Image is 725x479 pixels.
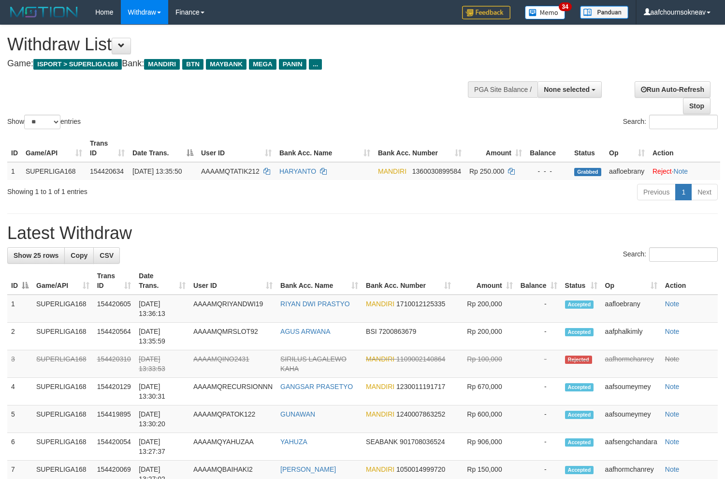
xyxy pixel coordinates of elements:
[561,267,601,295] th: Status: activate to sort column ascending
[396,383,445,390] span: Copy 1230011191717 to clipboard
[565,356,592,364] span: Rejected
[249,59,276,70] span: MEGA
[93,405,135,433] td: 154419895
[455,378,517,405] td: Rp 670,000
[135,350,189,378] td: [DATE] 13:33:53
[455,350,517,378] td: Rp 100,000
[32,295,93,323] td: SUPERLIGA168
[665,410,680,418] a: Note
[189,295,276,323] td: AAAAMQRIYANDWI19
[601,295,661,323] td: aafloebrany
[465,135,526,162] th: Amount: activate to sort column ascending
[544,86,590,93] span: None selected
[280,355,347,373] a: SIRILUS LAGALEWO KAHA
[649,115,718,129] input: Search:
[517,295,561,323] td: -
[7,433,32,461] td: 6
[462,6,510,19] img: Feedback.jpg
[144,59,180,70] span: MANDIRI
[675,184,692,200] a: 1
[7,247,65,264] a: Show 25 rows
[7,295,32,323] td: 1
[537,81,602,98] button: None selected
[201,167,260,175] span: AAAAMQTATIK212
[601,378,661,405] td: aafsoumeymey
[601,267,661,295] th: Op: activate to sort column ascending
[469,167,504,175] span: Rp 250.000
[565,438,594,447] span: Accepted
[559,2,572,11] span: 34
[378,167,406,175] span: MANDIRI
[32,433,93,461] td: SUPERLIGA168
[135,433,189,461] td: [DATE] 13:27:37
[379,328,417,335] span: Copy 7200863679 to clipboard
[32,405,93,433] td: SUPERLIGA168
[280,465,336,473] a: [PERSON_NAME]
[665,438,680,446] a: Note
[100,252,114,259] span: CSV
[635,81,710,98] a: Run Auto-Refresh
[362,267,455,295] th: Bank Acc. Number: activate to sort column ascending
[601,323,661,350] td: aafphalkimly
[279,59,306,70] span: PANIN
[565,328,594,336] span: Accepted
[396,465,445,473] span: Copy 1050014999720 to clipboard
[565,300,594,309] span: Accepted
[189,405,276,433] td: AAAAMQPATOK122
[280,438,307,446] a: YAHUZA
[517,350,561,378] td: -
[135,405,189,433] td: [DATE] 13:30:20
[64,247,94,264] a: Copy
[280,328,330,335] a: AGUS ARWANA
[623,247,718,262] label: Search:
[197,135,275,162] th: User ID: activate to sort column ascending
[280,410,315,418] a: GUNAWAN
[530,166,566,176] div: - - -
[7,267,32,295] th: ID: activate to sort column descending
[32,267,93,295] th: Game/API: activate to sort column ascending
[455,267,517,295] th: Amount: activate to sort column ascending
[93,433,135,461] td: 154420054
[7,5,81,19] img: MOTION_logo.png
[396,410,445,418] span: Copy 1240007863252 to clipboard
[649,162,720,180] td: ·
[14,252,58,259] span: Show 25 rows
[7,378,32,405] td: 4
[309,59,322,70] span: ...
[661,267,718,295] th: Action
[665,355,680,363] a: Note
[22,162,86,180] td: SUPERLIGA168
[525,6,565,19] img: Button%20Memo.svg
[455,433,517,461] td: Rp 906,000
[455,405,517,433] td: Rp 600,000
[637,184,676,200] a: Previous
[189,323,276,350] td: AAAAMQMRSLOT92
[601,350,661,378] td: aafhormchanrey
[279,167,316,175] a: HARYANTO
[674,167,688,175] a: Note
[691,184,718,200] a: Next
[32,378,93,405] td: SUPERLIGA168
[86,135,129,162] th: Trans ID: activate to sort column ascending
[455,323,517,350] td: Rp 200,000
[189,350,276,378] td: AAAAMQINO2431
[366,300,394,308] span: MANDIRI
[649,247,718,262] input: Search:
[129,135,197,162] th: Date Trans.: activate to sort column descending
[7,35,474,54] h1: Withdraw List
[649,135,720,162] th: Action
[374,135,465,162] th: Bank Acc. Number: activate to sort column ascending
[7,115,81,129] label: Show entries
[517,323,561,350] td: -
[580,6,628,19] img: panduan.png
[366,328,377,335] span: BSI
[132,167,182,175] span: [DATE] 13:35:50
[93,350,135,378] td: 154420310
[665,328,680,335] a: Note
[7,162,22,180] td: 1
[570,135,605,162] th: Status
[565,466,594,474] span: Accepted
[366,355,394,363] span: MANDIRI
[366,438,398,446] span: SEABANK
[517,267,561,295] th: Balance: activate to sort column ascending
